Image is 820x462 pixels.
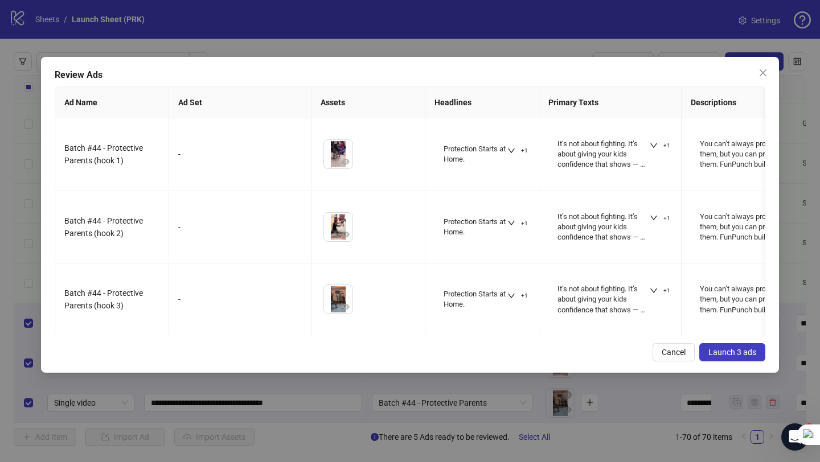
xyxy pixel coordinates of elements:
[444,289,507,310] div: Protection Starts at Home.
[805,423,814,432] span: 4
[653,343,695,361] button: Cancel
[342,158,350,166] span: eye
[507,147,515,155] span: down
[645,212,675,225] button: +1
[324,213,352,241] img: Asset 1
[650,214,658,222] span: down
[663,142,670,149] span: +1
[507,219,515,227] span: down
[339,300,352,313] button: Preview
[663,287,670,294] span: +1
[557,139,649,170] div: It’s not about fighting. It’s about giving your kids confidence that shows — because bullies noti...
[64,143,143,165] span: Batch #44 - Protective Parents (hook 1)
[55,68,765,82] div: Review Ads
[64,288,143,310] span: Batch #44 - Protective Parents (hook 3)
[342,303,350,311] span: eye
[178,293,302,306] div: -
[339,155,352,168] button: Preview
[539,87,682,118] th: Primary Texts
[700,212,792,243] div: You can’t always protect them, but you can prepare them. FunPunch builds confident, resilient kid...
[699,343,765,361] button: Launch 3 ads
[662,348,686,357] span: Cancel
[754,64,772,82] button: Close
[645,284,675,298] button: +1
[758,68,768,77] span: close
[64,216,143,238] span: Batch #44 - Protective Parents (hook 2)
[178,221,302,233] div: -
[663,215,670,222] span: +1
[324,140,352,168] img: Asset 1
[557,212,649,243] div: It’s not about fighting. It’s about giving your kids confidence that shows — because bullies noti...
[503,217,532,230] button: +1
[311,87,425,118] th: Assets
[700,284,792,315] div: You can’t always protect them, but you can prepare them. FunPunch builds confident, resilient kid...
[700,139,792,170] div: You can’t always protect them, but you can prepare them. FunPunch builds confident, resilient kid...
[339,228,352,241] button: Preview
[324,285,352,313] img: Asset 1
[521,147,528,154] span: +1
[503,144,532,158] button: +1
[425,87,539,118] th: Headlines
[557,284,649,315] div: It’s not about fighting. It’s about giving your kids confidence that shows — because bullies noti...
[178,148,302,160] div: -
[55,87,169,118] th: Ad Name
[650,287,658,295] span: down
[650,142,658,150] span: down
[781,423,809,451] iframe: Intercom live chat
[169,87,311,118] th: Ad Set
[444,217,507,237] div: Protection Starts at Home.
[521,292,528,299] span: +1
[342,230,350,238] span: eye
[444,144,507,164] div: Protection Starts at Home.
[521,220,528,227] span: +1
[645,139,675,152] button: +1
[708,348,756,357] span: Launch 3 ads
[507,292,515,300] span: down
[503,289,532,303] button: +1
